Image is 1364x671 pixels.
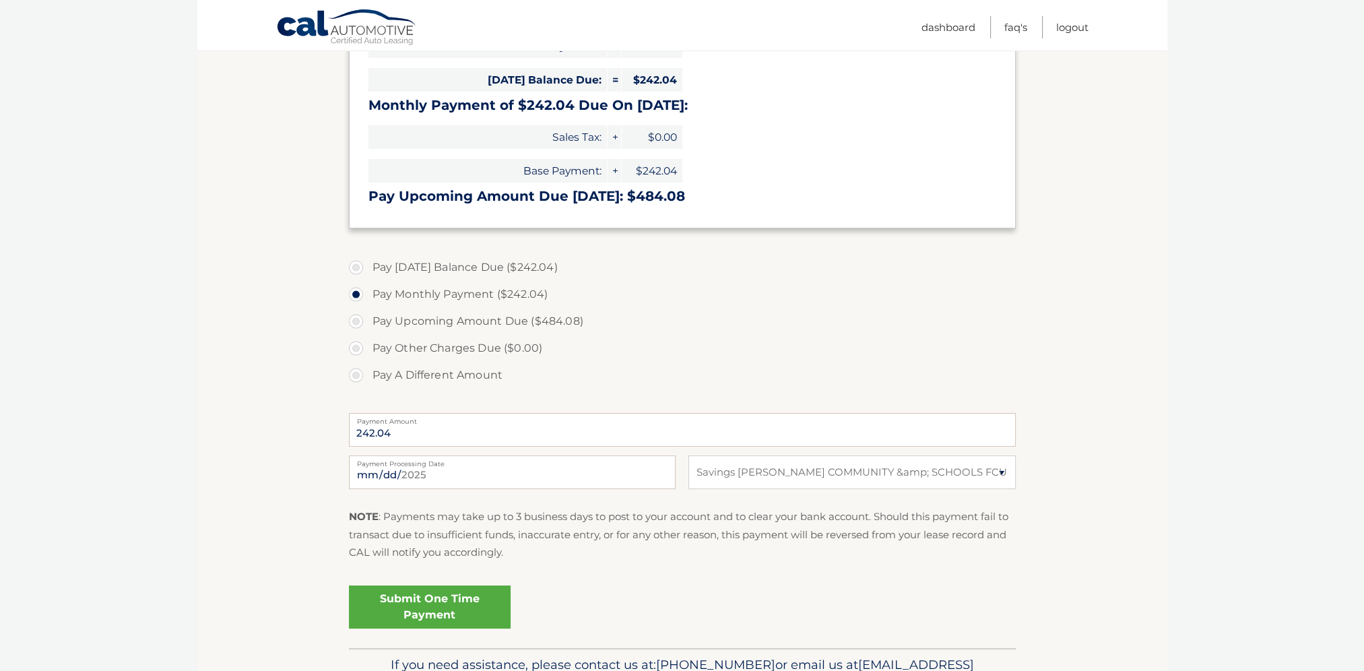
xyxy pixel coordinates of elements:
[368,188,996,205] h3: Pay Upcoming Amount Due [DATE]: $484.08
[276,9,418,48] a: Cal Automotive
[349,254,1016,281] label: Pay [DATE] Balance Due ($242.04)
[349,335,1016,362] label: Pay Other Charges Due ($0.00)
[368,159,607,183] span: Base Payment:
[622,68,682,92] span: $242.04
[349,508,1016,561] p: : Payments may take up to 3 business days to post to your account and to clear your bank account....
[349,585,511,629] a: Submit One Time Payment
[349,455,676,466] label: Payment Processing Date
[349,413,1016,424] label: Payment Amount
[349,308,1016,335] label: Pay Upcoming Amount Due ($484.08)
[368,125,607,149] span: Sales Tax:
[349,281,1016,308] label: Pay Monthly Payment ($242.04)
[349,413,1016,447] input: Payment Amount
[921,16,975,38] a: Dashboard
[349,510,379,523] strong: NOTE
[608,159,621,183] span: +
[349,455,676,489] input: Payment Date
[608,125,621,149] span: +
[608,68,621,92] span: =
[368,97,996,114] h3: Monthly Payment of $242.04 Due On [DATE]:
[622,159,682,183] span: $242.04
[1056,16,1089,38] a: Logout
[349,362,1016,389] label: Pay A Different Amount
[622,125,682,149] span: $0.00
[368,68,607,92] span: [DATE] Balance Due:
[1004,16,1027,38] a: FAQ's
